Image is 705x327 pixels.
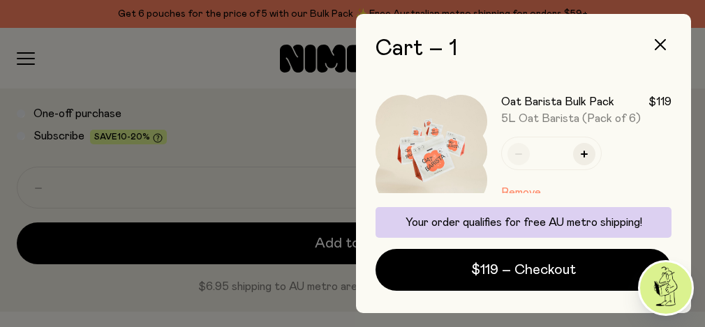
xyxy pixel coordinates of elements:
[471,260,576,280] span: $119 – Checkout
[501,184,541,201] button: Remove
[501,113,641,124] span: 5L Oat Barista (Pack of 6)
[376,249,671,291] button: $119 – Checkout
[648,95,671,109] span: $119
[640,262,692,314] img: agent
[384,215,663,229] p: Your order qualifies for free AU metro shipping!
[376,36,671,61] h2: Cart – 1
[501,95,614,109] h3: Oat Barista Bulk Pack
